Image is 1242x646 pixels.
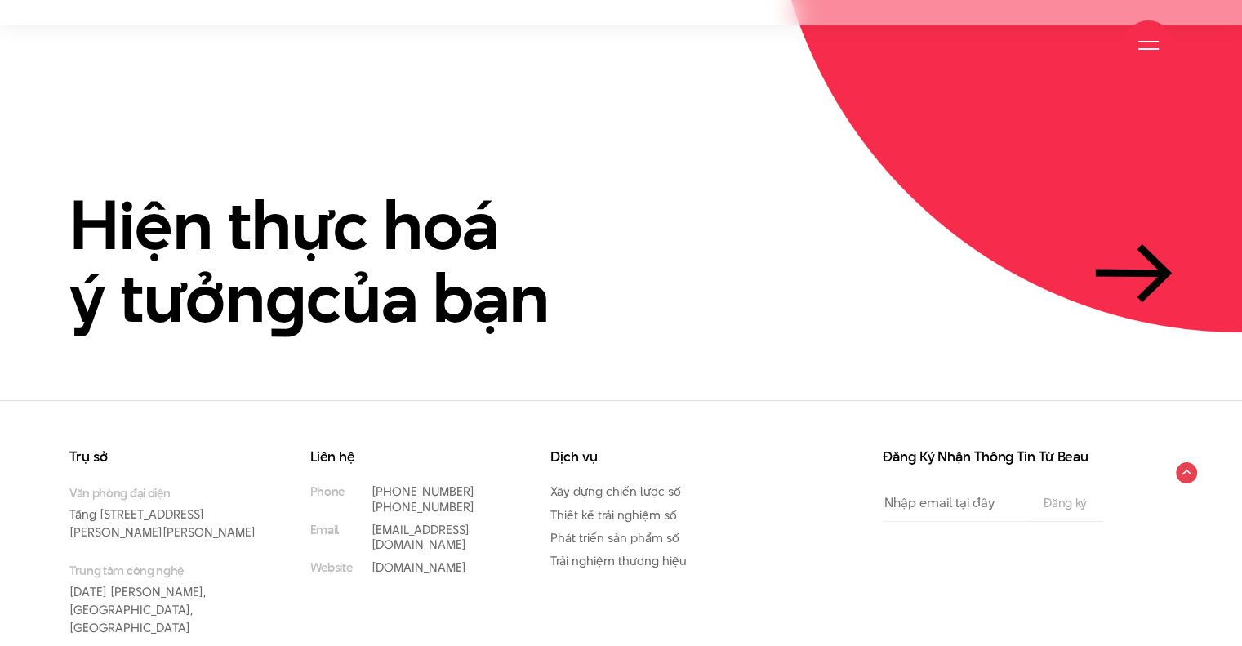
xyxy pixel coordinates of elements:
small: Website [310,560,353,575]
small: Trung tâm công nghệ [69,562,261,579]
h3: Liên hệ [310,450,502,464]
input: Nhập email tại đây [883,484,1027,521]
a: Trải nghiệm thương hiệu [550,552,687,569]
small: Email [310,523,339,537]
h3: Trụ sở [69,450,261,464]
a: [PHONE_NUMBER] [372,483,474,500]
a: Hiện thực hoáý tưởngcủa bạn [69,189,1173,335]
small: Phone [310,484,345,499]
a: Xây dựng chiến lược số [550,483,681,500]
en: g [265,250,306,345]
input: Đăng ký [1039,497,1092,510]
a: Phát triển sản phẩm số [550,529,679,546]
h3: Dịch vụ [550,450,742,464]
a: [DOMAIN_NAME] [372,559,466,576]
p: Tầng [STREET_ADDRESS][PERSON_NAME][PERSON_NAME] [69,484,261,541]
p: [DATE] [PERSON_NAME], [GEOGRAPHIC_DATA], [GEOGRAPHIC_DATA] [69,562,261,636]
small: Văn phòng đại diện [69,484,261,501]
a: Thiết kế trải nghiệm số [550,506,677,523]
h2: Hiện thực hoá ý tưởn của bạn [69,189,550,335]
a: [EMAIL_ADDRESS][DOMAIN_NAME] [372,521,470,553]
h3: Đăng Ký Nhận Thông Tin Từ Beau [883,450,1103,464]
a: [PHONE_NUMBER] [372,498,474,515]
